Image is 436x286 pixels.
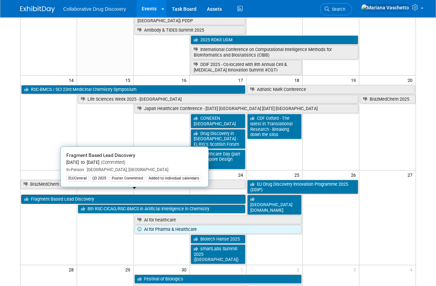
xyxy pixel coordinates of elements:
a: smartLabs Summit 2025 ([GEOGRAPHIC_DATA]) [191,244,245,264]
span: (Committed) [99,160,125,165]
a: Healthcare Day (part of Singapore Design Week) [191,150,245,169]
span: 2 [296,265,302,274]
span: Search [329,7,345,12]
a: BrazMedChem 2025 [360,95,416,104]
span: 18 [294,76,302,84]
a: BrazMedChem 2025 [20,180,245,189]
div: Q3 2025 [90,175,108,182]
img: Mariana Vaschetto [361,4,409,11]
a: CONEXEN [GEOGRAPHIC_DATA] [191,114,245,128]
span: 30 [181,265,190,274]
a: Fragment Based Lead Discovery [21,195,245,204]
a: Drug Discovery in [GEOGRAPHIC_DATA] - ELRIG’s Scottish Forum [191,129,245,149]
a: [GEOGRAPHIC_DATA][DOMAIN_NAME] [247,195,302,214]
span: 19 [350,76,359,84]
div: [DATE] to [DATE] [66,160,203,166]
span: 15 [125,76,133,84]
span: 25 [294,170,302,179]
span: Collaborative Drug Discovery [63,6,126,12]
span: 16 [181,76,190,84]
span: 24 [237,170,246,179]
a: RSC-BMCS / SCI 23rd Medicinal Chemistry Symposium [21,85,245,94]
span: 17 [237,76,246,84]
a: Adriatic NMR Conference [247,85,415,94]
a: AI for healthcare [134,216,302,225]
span: 14 [68,76,77,84]
div: EU/Central [66,175,89,182]
img: ExhibitDay [20,6,55,13]
span: 4 [409,265,416,274]
a: CDF Oxford - The latest in Translational Research - Breaking down the silos [247,114,302,139]
a: EU Drug Discovery Innovation Programme 2025 (DDIP) [247,180,358,194]
span: 29 [125,265,133,274]
div: Poster Committed [110,175,145,182]
a: Festival of Biologics [134,275,302,284]
span: Fragment Based Lead Discovery [66,152,135,158]
a: Japan Healthcare Conference - [DATE] [GEOGRAPHIC_DATA] [DATE] [GEOGRAPHIC_DATA] [134,104,358,113]
a: Life Sciences Week 2025 - [GEOGRAPHIC_DATA] [78,95,358,104]
a: Search [320,3,352,15]
a: Biotech Hanse 2025 [191,235,245,244]
span: 1 [240,265,246,274]
span: 28 [68,265,77,274]
span: 27 [407,170,416,179]
span: 3 [353,265,359,274]
span: In-Person [66,167,84,172]
a: AI for Pharma & Healthcare [134,225,302,234]
span: 26 [350,170,359,179]
div: Added to individual calendars [146,175,201,182]
a: 2025 RDKit UGM [191,35,358,44]
a: Antibody & TIDES Summit 2025 [134,26,245,35]
span: 20 [407,76,416,84]
a: 8th RSC-CICAG/RSC-BMCS in Artificial Intelligence in Chemistry [78,204,245,213]
span: [GEOGRAPHIC_DATA], [GEOGRAPHIC_DATA] [84,167,168,172]
a: DDIF 2025 - Co-located with 8th Annual Cell & [MEDICAL_DATA] Innovation Summit #CGTI [191,60,302,74]
a: International Conference on Computational Intelligence Methods for Bioinformatics and Biostatisti... [191,45,358,59]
